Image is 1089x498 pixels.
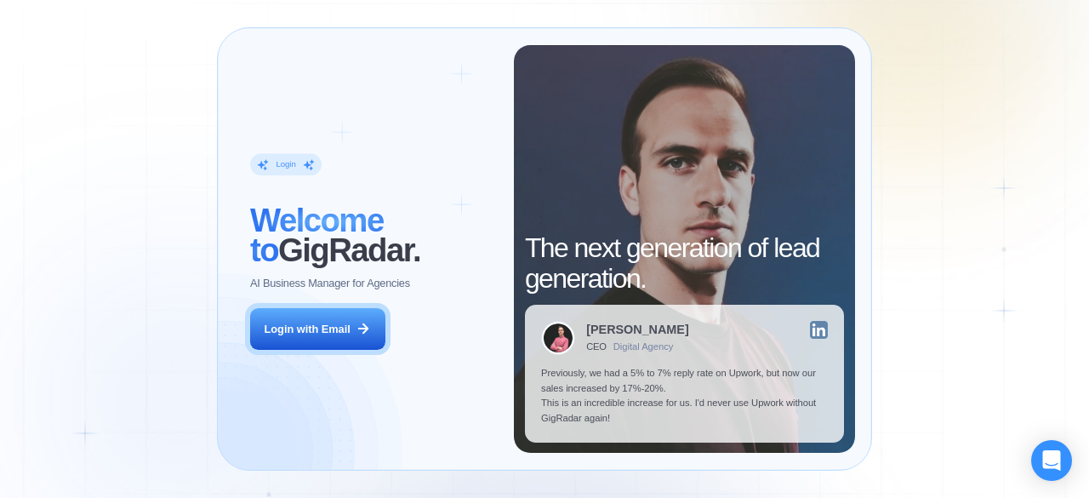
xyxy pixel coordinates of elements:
div: Login with Email [265,322,351,337]
div: Digital Agency [613,341,674,352]
button: Login with Email [250,308,385,351]
div: Login [277,159,296,170]
h2: ‍ GigRadar. [250,206,498,266]
div: [PERSON_NAME] [586,323,688,335]
div: Open Intercom Messenger [1031,440,1072,481]
h2: The next generation of lead generation. [525,233,844,293]
p: Previously, we had a 5% to 7% reply rate on Upwork, but now our sales increased by 17%-20%. This ... [541,366,828,426]
p: AI Business Manager for Agencies [250,277,410,292]
div: CEO [586,341,607,352]
span: Welcome to [250,203,384,269]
